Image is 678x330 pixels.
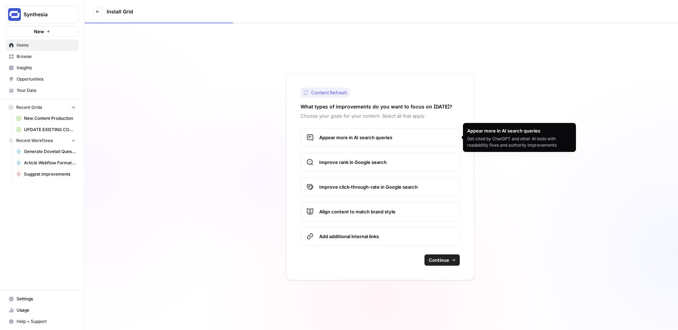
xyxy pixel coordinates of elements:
a: New Content Production [13,113,79,124]
span: Align content to match brand style [319,208,454,215]
span: Help + Support [17,318,76,325]
span: UPDATE EXISTING CONTENT [24,126,76,133]
span: New [34,28,44,35]
button: Help + Support [6,316,79,327]
span: Generate Dovetail Questions [24,148,76,155]
span: Browse [17,53,76,60]
span: Recent Grids [16,104,42,111]
span: Appear more in AI search queries [319,134,454,141]
p: Choose your goals for your content. Select all that apply. [301,112,460,119]
h2: What types of improvements do you want to focus on [DATE]? [301,103,452,110]
span: Settings [17,296,76,302]
span: Add additional internal links [319,233,454,240]
a: Generate Dovetail Questions [13,146,79,157]
a: Opportunities [6,73,79,85]
span: Recent Workflows [16,137,53,144]
a: Usage [6,305,79,316]
button: Workspace: Synthesia [6,6,79,23]
a: Your Data [6,85,79,96]
span: Usage [17,307,76,313]
span: Continue [429,257,449,264]
a: Article Webflow Formatter [13,157,79,169]
button: New [6,26,79,37]
span: Article Webflow Formatter [24,160,76,166]
span: Opportunities [17,76,76,82]
a: Settings [6,293,79,305]
a: Insights [6,62,79,73]
span: Home [17,42,76,48]
img: Synthesia Logo [8,8,21,21]
span: Synthesia [24,11,66,18]
span: Improve click-through-rate in Google search [319,183,454,190]
a: Browse [6,51,79,62]
a: Suggest improvements [13,169,79,180]
a: UPDATE EXISTING CONTENT [13,124,79,135]
button: Continue [424,254,460,266]
button: Recent Workflows [6,135,79,146]
a: Home [6,40,79,51]
span: Suggest improvements [24,171,76,177]
button: Recent Grids [6,102,79,113]
span: Improve rank in Google search [319,159,454,166]
span: Content Refresh [311,89,347,96]
span: Your Data [17,87,76,94]
span: Insights [17,65,76,71]
span: New Content Production [24,115,76,122]
h3: Install Grid [107,8,133,15]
